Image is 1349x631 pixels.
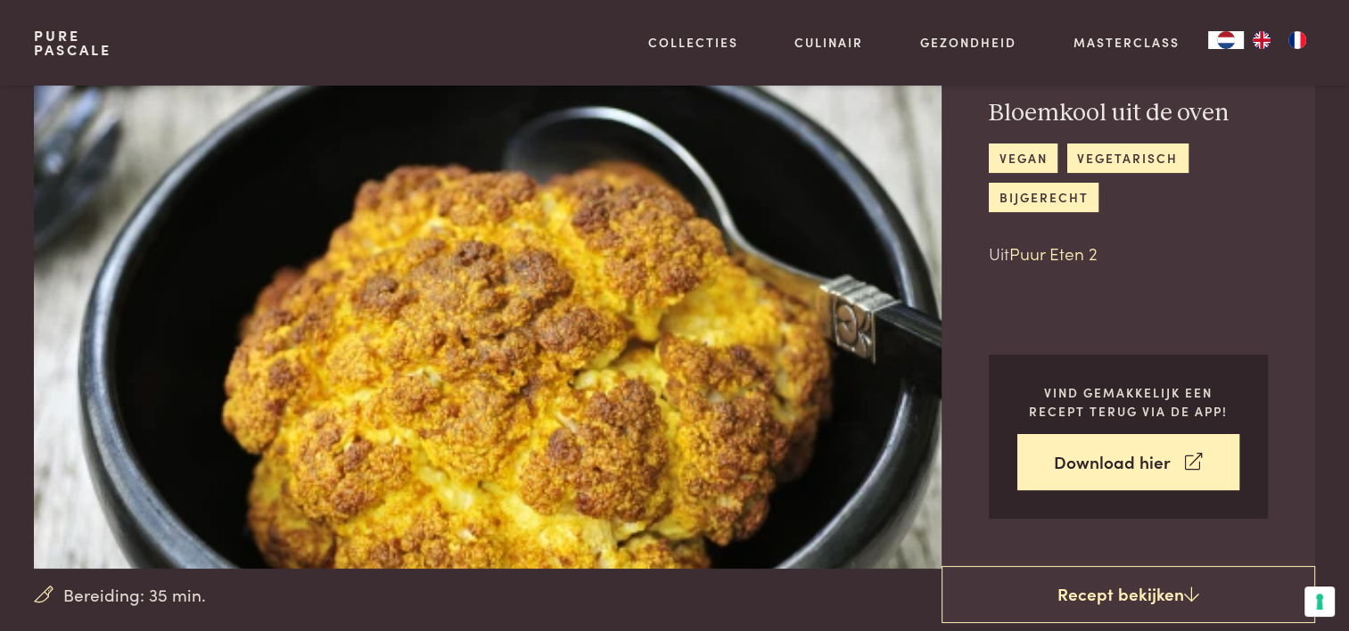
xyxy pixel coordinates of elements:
a: Collecties [648,33,738,52]
button: Uw voorkeuren voor toestemming voor trackingtechnologieën [1304,586,1335,617]
p: Uit [989,241,1268,266]
a: Masterclass [1073,33,1180,52]
p: Vind gemakkelijk een recept terug via de app! [1017,383,1239,420]
aside: Language selected: Nederlands [1208,31,1315,49]
span: Bereiding: 35 min. [63,582,206,608]
h2: Bloemkool uit de oven [989,98,1268,129]
a: EN [1244,31,1279,49]
a: Download hier [1017,434,1239,490]
a: Recept bekijken [942,566,1315,623]
a: Gezondheid [920,33,1016,52]
a: Culinair [794,33,863,52]
a: PurePascale [34,29,111,57]
a: NL [1208,31,1244,49]
a: vegetarisch [1067,143,1189,173]
div: Language [1208,31,1244,49]
ul: Language list [1244,31,1315,49]
a: FR [1279,31,1315,49]
a: Puur Eten 2 [1009,241,1098,265]
a: bijgerecht [989,183,1098,212]
a: vegan [989,143,1057,173]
